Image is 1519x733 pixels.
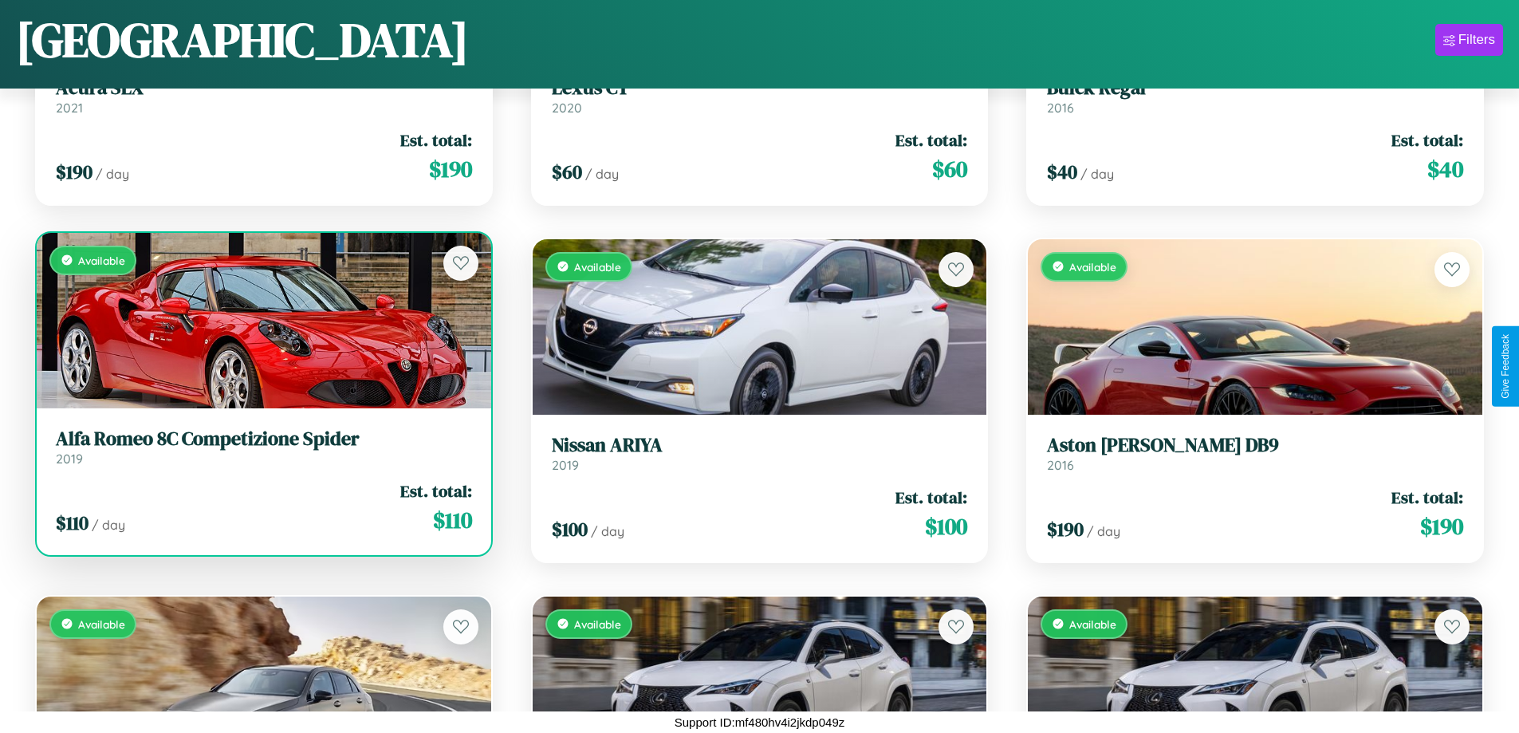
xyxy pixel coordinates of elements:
[56,100,83,116] span: 2021
[591,523,624,539] span: / day
[1069,617,1116,631] span: Available
[1391,128,1463,152] span: Est. total:
[895,128,967,152] span: Est. total:
[552,100,582,116] span: 2020
[56,77,472,116] a: Acura SLX2021
[895,486,967,509] span: Est. total:
[1391,486,1463,509] span: Est. total:
[552,434,968,457] h3: Nissan ARIYA
[433,504,472,536] span: $ 110
[1047,77,1463,116] a: Buick Regal2016
[552,516,588,542] span: $ 100
[552,159,582,185] span: $ 60
[675,711,844,733] p: Support ID: mf480hv4i2jkdp049z
[1047,434,1463,473] a: Aston [PERSON_NAME] DB92016
[1047,516,1084,542] span: $ 190
[552,457,579,473] span: 2019
[1047,100,1074,116] span: 2016
[56,451,83,467] span: 2019
[932,153,967,185] span: $ 60
[1087,523,1120,539] span: / day
[1458,32,1495,48] div: Filters
[1435,24,1503,56] button: Filters
[574,260,621,274] span: Available
[1080,166,1114,182] span: / day
[1427,153,1463,185] span: $ 40
[1420,510,1463,542] span: $ 190
[96,166,129,182] span: / day
[400,128,472,152] span: Est. total:
[16,7,469,73] h1: [GEOGRAPHIC_DATA]
[56,159,92,185] span: $ 190
[1500,334,1511,399] div: Give Feedback
[56,428,472,467] a: Alfa Romeo 8C Competizione Spider2019
[1047,77,1463,100] h3: Buick Regal
[585,166,619,182] span: / day
[1047,434,1463,457] h3: Aston [PERSON_NAME] DB9
[429,153,472,185] span: $ 190
[552,434,968,473] a: Nissan ARIYA2019
[92,517,125,533] span: / day
[1047,457,1074,473] span: 2016
[56,510,89,536] span: $ 110
[552,77,968,100] h3: Lexus CT
[925,510,967,542] span: $ 100
[574,617,621,631] span: Available
[552,77,968,116] a: Lexus CT2020
[78,617,125,631] span: Available
[78,254,125,267] span: Available
[56,428,472,451] h3: Alfa Romeo 8C Competizione Spider
[1069,260,1116,274] span: Available
[400,479,472,502] span: Est. total:
[56,77,472,100] h3: Acura SLX
[1047,159,1077,185] span: $ 40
